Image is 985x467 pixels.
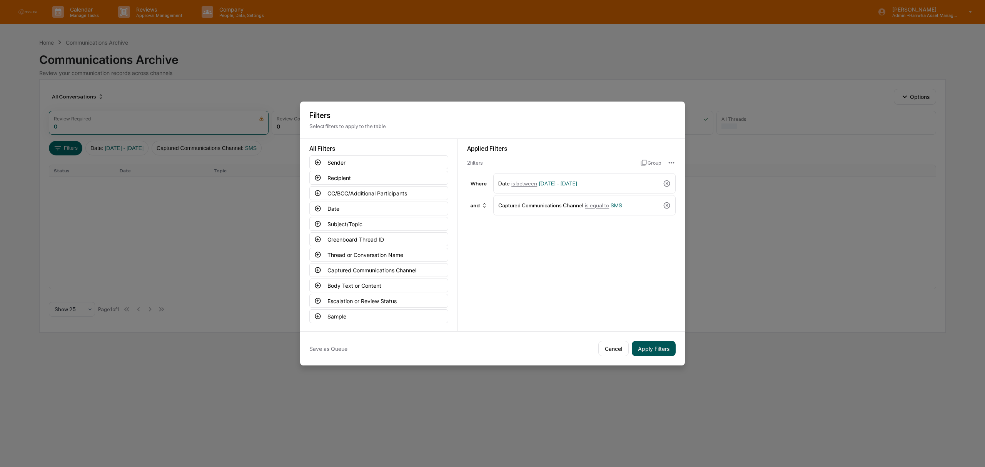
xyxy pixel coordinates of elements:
[309,263,448,277] button: Captured Communications Channel
[467,160,634,166] div: 2 filter s
[539,180,577,187] span: [DATE] - [DATE]
[467,199,491,212] div: and
[309,111,676,120] h2: Filters
[467,145,676,152] div: Applied Filters
[309,294,448,308] button: Escalation or Review Status
[309,123,676,129] p: Select filters to apply to the table.
[598,341,629,356] button: Cancel
[309,202,448,215] button: Date
[498,177,660,190] div: Date
[309,186,448,200] button: CC/BCC/Additional Participants
[511,180,537,187] span: is between
[498,198,660,212] div: Captured Communications Channel
[309,217,448,231] button: Subject/Topic
[611,202,622,208] span: SMS
[309,171,448,185] button: Recipient
[309,341,347,356] button: Save as Queue
[309,309,448,323] button: Sample
[641,157,661,169] button: Group
[309,248,448,262] button: Thread or Conversation Name
[309,232,448,246] button: Greenboard Thread ID
[632,341,676,356] button: Apply Filters
[309,279,448,292] button: Body Text or Content
[585,202,609,208] span: is equal to
[309,155,448,169] button: Sender
[309,145,448,152] div: All Filters
[467,180,490,187] div: Where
